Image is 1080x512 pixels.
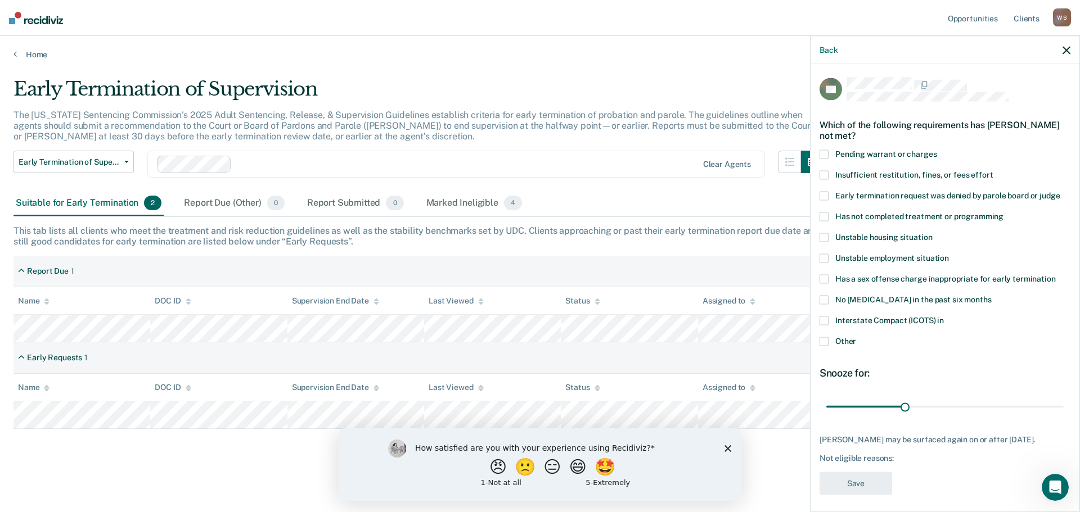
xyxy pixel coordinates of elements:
[18,296,49,306] div: Name
[1042,474,1069,501] iframe: Intercom live chat
[820,110,1070,149] div: Which of the following requirements has [PERSON_NAME] not met?
[565,296,600,306] div: Status
[13,78,823,110] div: Early Termination of Supervision
[703,296,755,306] div: Assigned to
[835,294,991,303] span: No [MEDICAL_DATA] in the past six months
[267,196,285,210] span: 0
[13,225,1066,247] div: This tab lists all clients who meet the treatment and risk reduction guidelines as well as the st...
[565,383,600,392] div: Status
[1053,8,1071,26] div: W S
[820,472,892,495] button: Save
[504,196,522,210] span: 4
[429,296,483,306] div: Last Viewed
[71,266,74,276] div: 1
[13,49,1066,60] a: Home
[18,383,49,392] div: Name
[835,191,1060,200] span: Early termination request was denied by parole board or judge
[835,315,944,324] span: Interstate Compact (ICOTS) in
[835,274,1056,283] span: Has a sex offense charge inappropriate for early termination
[424,191,525,216] div: Marked Ineligible
[155,383,191,392] div: DOC ID
[305,191,406,216] div: Report Submitted
[703,383,755,392] div: Assigned to
[13,191,164,216] div: Suitable for Early Termination
[386,196,403,210] span: 0
[835,211,1003,220] span: Has not completed treatment or programming
[429,383,483,392] div: Last Viewed
[820,45,838,55] button: Back
[820,454,1070,463] div: Not eligible reasons:
[84,353,88,363] div: 1
[339,428,741,501] iframe: Survey by Kim from Recidiviz
[835,232,932,241] span: Unstable housing situation
[835,253,949,262] span: Unstable employment situation
[292,383,379,392] div: Supervision End Date
[835,336,856,345] span: Other
[19,157,120,167] span: Early Termination of Supervision
[835,149,937,158] span: Pending warrant or charges
[155,296,191,306] div: DOC ID
[835,170,993,179] span: Insufficient restitution, fines, or fees effort
[182,191,286,216] div: Report Due (Other)
[820,366,1070,379] div: Snooze for:
[703,160,751,169] div: Clear agents
[820,434,1070,444] div: [PERSON_NAME] may be surfaced again on or after [DATE].
[9,12,63,24] img: Recidiviz
[292,296,379,306] div: Supervision End Date
[144,196,161,210] span: 2
[13,110,814,142] p: The [US_STATE] Sentencing Commission’s 2025 Adult Sentencing, Release, & Supervision Guidelines e...
[27,266,69,276] div: Report Due
[27,353,82,363] div: Early Requests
